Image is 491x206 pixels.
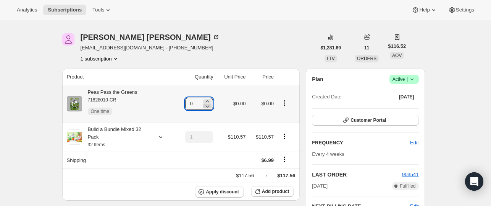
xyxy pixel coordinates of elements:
[215,69,248,85] th: Unit Price
[251,186,294,197] button: Add product
[233,101,246,106] span: $0.00
[419,7,430,13] span: Help
[405,137,423,149] button: Edit
[312,115,418,126] button: Customer Portal
[175,69,216,85] th: Quantity
[206,189,239,195] span: Apply discount
[277,173,295,178] span: $117.56
[228,134,246,140] span: $110.57
[82,88,137,119] div: Peas Pass the Greens
[278,132,291,141] button: Product actions
[248,69,276,85] th: Price
[357,56,376,61] span: ORDERS
[256,134,274,140] span: $110.57
[312,75,323,83] h2: Plan
[62,33,74,46] span: Amanda Varriale
[321,45,341,51] span: $1,281.69
[92,7,104,13] span: Tools
[364,45,369,51] span: 11
[88,142,105,147] small: 32 Items
[312,93,341,101] span: Created Date
[278,155,291,163] button: Shipping actions
[402,171,418,178] button: 903541
[81,33,220,41] div: [PERSON_NAME] [PERSON_NAME]
[399,94,414,100] span: [DATE]
[67,96,82,111] img: product img
[263,172,268,180] div: →
[91,108,110,114] span: One time
[392,53,402,58] span: AOV
[312,151,344,157] span: Every 4 weeks
[81,44,220,52] span: [EMAIL_ADDRESS][DOMAIN_NAME] · [PHONE_NUMBER]
[312,182,328,190] span: [DATE]
[261,157,274,163] span: $6.99
[43,5,86,15] button: Subscriptions
[62,69,175,85] th: Product
[465,172,483,191] div: Open Intercom Messenger
[17,7,37,13] span: Analytics
[81,55,120,62] button: Product actions
[262,188,289,195] span: Add product
[392,75,416,83] span: Active
[316,43,346,53] button: $1,281.69
[312,139,410,147] h2: FREQUENCY
[12,5,42,15] button: Analytics
[195,186,244,198] button: Apply discount
[88,5,116,15] button: Tools
[410,139,418,147] span: Edit
[236,172,254,180] div: $117.56
[327,56,335,61] span: LTV
[88,97,116,103] small: 71828010-CR
[48,7,82,13] span: Subscriptions
[350,117,386,123] span: Customer Portal
[360,43,374,53] button: 11
[407,5,442,15] button: Help
[456,7,474,13] span: Settings
[312,171,402,178] h2: LAST ORDER
[407,76,408,82] span: |
[400,183,415,189] span: Fulfilled
[62,152,175,168] th: Shipping
[82,126,151,149] div: Build a Bundle Mixed 32 Pack
[394,92,419,102] button: [DATE]
[261,101,274,106] span: $0.00
[402,172,418,177] a: 903541
[388,43,406,50] span: $116.52
[278,99,291,107] button: Product actions
[444,5,479,15] button: Settings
